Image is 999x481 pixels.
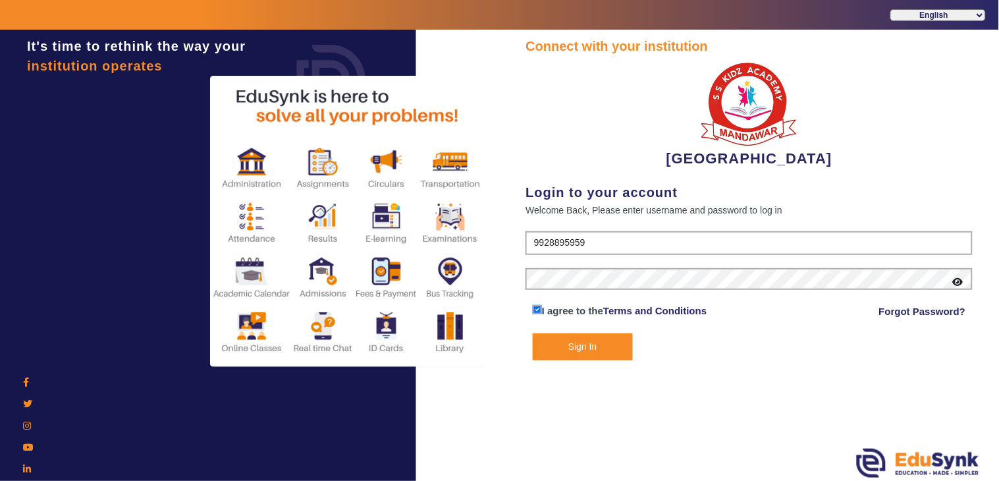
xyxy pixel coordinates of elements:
[542,305,603,316] span: I agree to the
[526,56,973,169] div: [GEOGRAPHIC_DATA]
[526,231,973,255] input: User Name
[533,333,633,360] button: Sign In
[857,449,979,478] img: edusynk.png
[282,30,381,128] img: login.png
[603,305,707,316] a: Terms and Conditions
[700,56,799,148] img: b9104f0a-387a-4379-b368-ffa933cda262
[879,304,966,320] a: Forgot Password?
[526,36,973,56] div: Connect with your institution
[526,183,973,202] div: Login to your account
[27,39,246,53] span: It's time to rethink the way your
[27,59,163,73] span: institution operates
[526,202,973,218] div: Welcome Back, Please enter username and password to log in
[210,76,487,367] img: login2.png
